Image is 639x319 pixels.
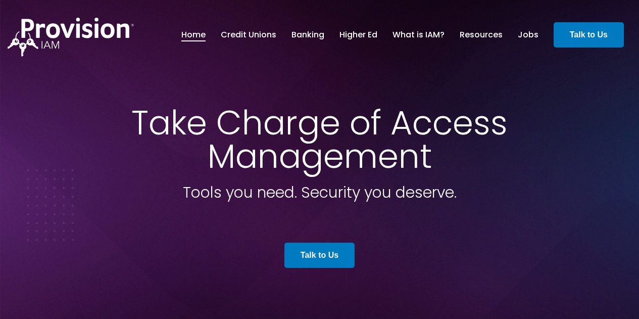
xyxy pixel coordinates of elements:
a: Talk to Us [284,243,355,268]
a: Jobs [518,26,538,43]
a: Higher Ed [339,26,377,43]
strong: Talk to Us [570,30,608,39]
span: Take Charge of Access Management [131,100,508,179]
a: Resources [460,26,503,43]
a: Talk to Us [554,22,624,48]
img: ProvisionIAM-Logo-White [8,18,134,57]
a: Banking [291,26,324,43]
nav: menu [174,19,546,51]
a: What is IAM? [392,26,445,43]
strong: Talk to Us [301,251,338,259]
span: Tools you need. Security you deserve. [183,181,457,203]
a: Credit Unions [221,26,276,43]
a: Home [181,26,206,43]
